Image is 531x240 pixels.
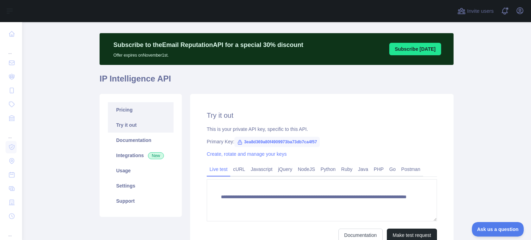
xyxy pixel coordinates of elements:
[6,126,17,140] div: ...
[338,164,355,175] a: Ruby
[207,126,437,133] div: This is your private API key, specific to this API.
[456,6,495,17] button: Invite users
[6,224,17,238] div: ...
[467,7,494,15] span: Invite users
[207,111,437,120] h2: Try it out
[207,138,437,145] div: Primary Key:
[148,152,164,159] span: New
[230,164,248,175] a: cURL
[355,164,371,175] a: Java
[108,102,174,117] a: Pricing
[234,137,320,147] span: 3ea8d369a80f4909973ba73db7ca4f57
[472,222,524,237] iframe: Toggle Customer Support
[100,73,454,90] h1: IP Intelligence API
[108,148,174,163] a: Integrations New
[6,41,17,55] div: ...
[318,164,338,175] a: Python
[108,193,174,209] a: Support
[248,164,275,175] a: Javascript
[207,164,230,175] a: Live test
[389,43,441,55] button: Subscribe [DATE]
[275,164,295,175] a: jQuery
[295,164,318,175] a: NodeJS
[386,164,399,175] a: Go
[399,164,423,175] a: Postman
[371,164,386,175] a: PHP
[108,117,174,133] a: Try it out
[207,151,287,157] a: Create, rotate and manage your keys
[108,133,174,148] a: Documentation
[113,40,303,50] p: Subscribe to the Email Reputation API for a special 30 % discount
[113,50,303,58] p: Offer expires on November 1st.
[108,178,174,193] a: Settings
[108,163,174,178] a: Usage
